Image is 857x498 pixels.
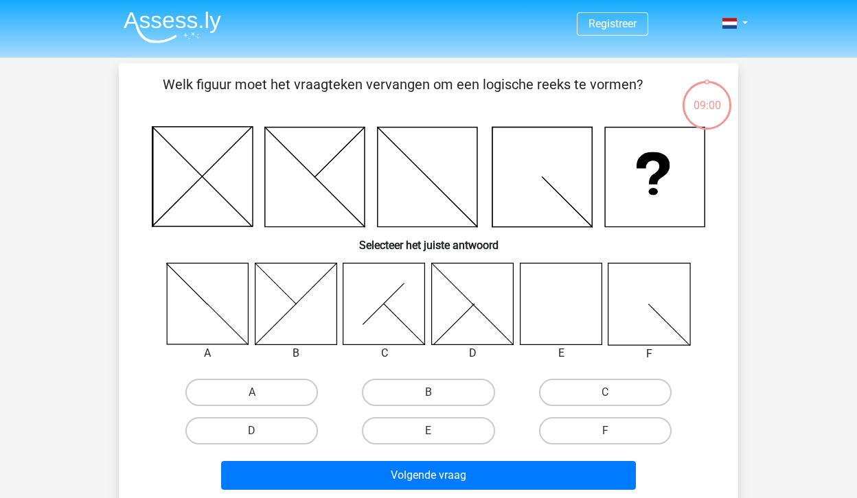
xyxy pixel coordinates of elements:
div: F [597,346,701,362]
a: Registreer [589,17,637,30]
div: 09:00 [681,80,733,114]
label: B [362,379,494,406]
label: C [539,379,672,406]
div: C [332,345,436,361]
label: E [362,417,494,444]
label: F [539,417,672,444]
button: Volgende vraag [221,461,637,490]
p: Welk figuur moet het vraagteken vervangen om een logische reeks te vormen? [141,74,665,115]
h6: Selecteer het juiste antwoord [141,228,716,252]
label: D [185,417,318,444]
div: E [510,345,613,361]
div: D [421,345,525,361]
label: A [185,379,318,406]
img: Assessly [124,11,221,43]
div: A [156,345,260,361]
div: B [244,345,348,361]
